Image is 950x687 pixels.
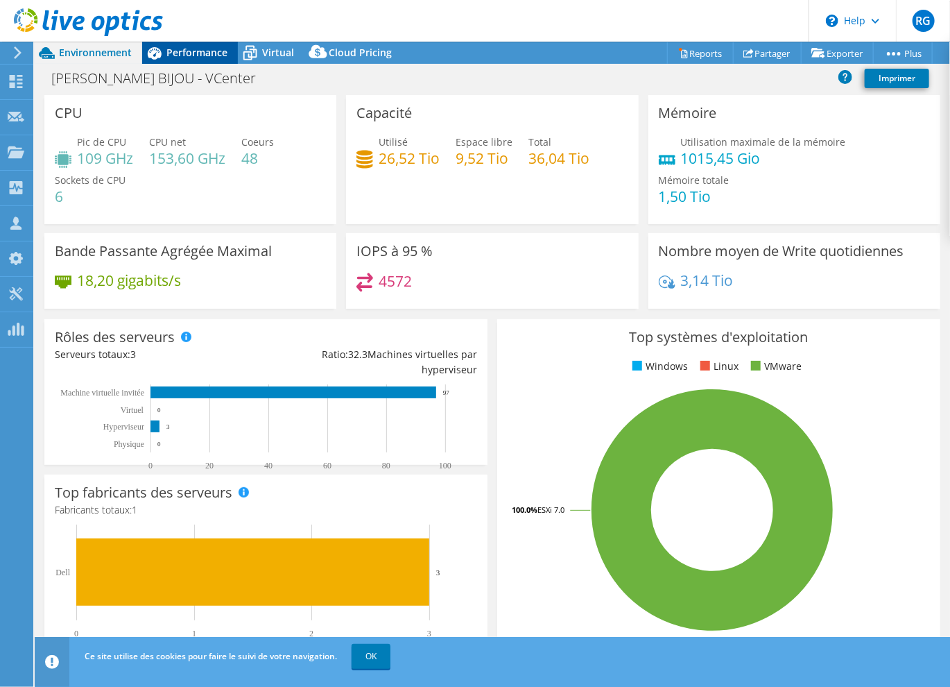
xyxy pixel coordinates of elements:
[528,135,551,149] span: Total
[262,46,294,59] span: Virtual
[512,504,537,515] tspan: 100.0%
[55,105,83,121] h3: CPU
[352,644,390,669] a: OK
[348,348,368,361] span: 32.3
[55,330,175,345] h3: Rôles des serveurs
[77,135,126,149] span: Pic de CPU
[55,347,266,362] div: Serveurs totaux:
[379,273,412,289] h4: 4572
[427,629,431,638] text: 3
[60,388,144,398] tspan: Machine virtuelle invitée
[266,347,476,378] div: Ratio: Machines virtuelles par hyperviseur
[166,46,227,59] span: Performance
[121,405,144,415] text: Virtuel
[356,244,433,259] h3: IOPS à 95 %
[264,461,273,470] text: 40
[85,650,337,662] span: Ce site utilise des cookies pour faire le suivi de votre navigation.
[826,15,838,27] svg: \n
[456,135,512,149] span: Espace libre
[55,502,477,518] h4: Fabricants totaux:
[77,273,181,288] h4: 18,20 gigabits/s
[629,359,688,374] li: Windows
[528,151,589,166] h4: 36,04 Tio
[166,423,170,430] text: 3
[379,151,440,166] h4: 26,52 Tio
[659,244,904,259] h3: Nombre moyen de Write quotidiennes
[241,151,274,166] h4: 48
[356,105,412,121] h3: Capacité
[667,42,734,64] a: Reports
[379,135,408,149] span: Utilisé
[913,10,935,32] span: RG
[45,71,277,86] h1: [PERSON_NAME] BIJOU - VCenter
[382,461,390,470] text: 80
[55,485,232,500] h3: Top fabricants des serveurs
[697,359,739,374] li: Linux
[865,69,929,88] a: Imprimer
[748,359,802,374] li: VMware
[157,407,161,414] text: 0
[873,42,933,64] a: Plus
[55,189,126,204] h4: 6
[659,173,729,187] span: Mémoire totale
[114,439,144,449] text: Physique
[659,189,729,204] h4: 1,50 Tio
[508,330,930,345] h3: Top systèmes d'exploitation
[149,135,186,149] span: CPU net
[157,441,161,448] text: 0
[681,135,846,149] span: Utilisation maximale de la mémoire
[130,348,136,361] span: 3
[55,173,126,187] span: Sockets de CPU
[681,151,846,166] h4: 1015,45 Gio
[329,46,392,59] span: Cloud Pricing
[205,461,214,470] text: 20
[659,105,717,121] h3: Mémoire
[192,629,196,638] text: 1
[55,568,70,577] text: Dell
[681,273,734,288] h4: 3,14 Tio
[439,461,451,470] text: 100
[132,503,137,516] span: 1
[537,504,564,515] tspan: ESXi 7.0
[733,42,802,64] a: Partager
[456,151,512,166] h4: 9,52 Tio
[149,151,225,166] h4: 153,60 GHz
[77,151,133,166] h4: 109 GHz
[59,46,132,59] span: Environnement
[55,244,272,259] h3: Bande Passante Agrégée Maximal
[74,629,78,638] text: 0
[323,461,331,470] text: 60
[148,461,153,470] text: 0
[103,422,144,432] text: Hyperviseur
[801,42,874,64] a: Exporter
[443,389,450,396] text: 97
[436,568,440,577] text: 3
[309,629,313,638] text: 2
[241,135,274,149] span: Coeurs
